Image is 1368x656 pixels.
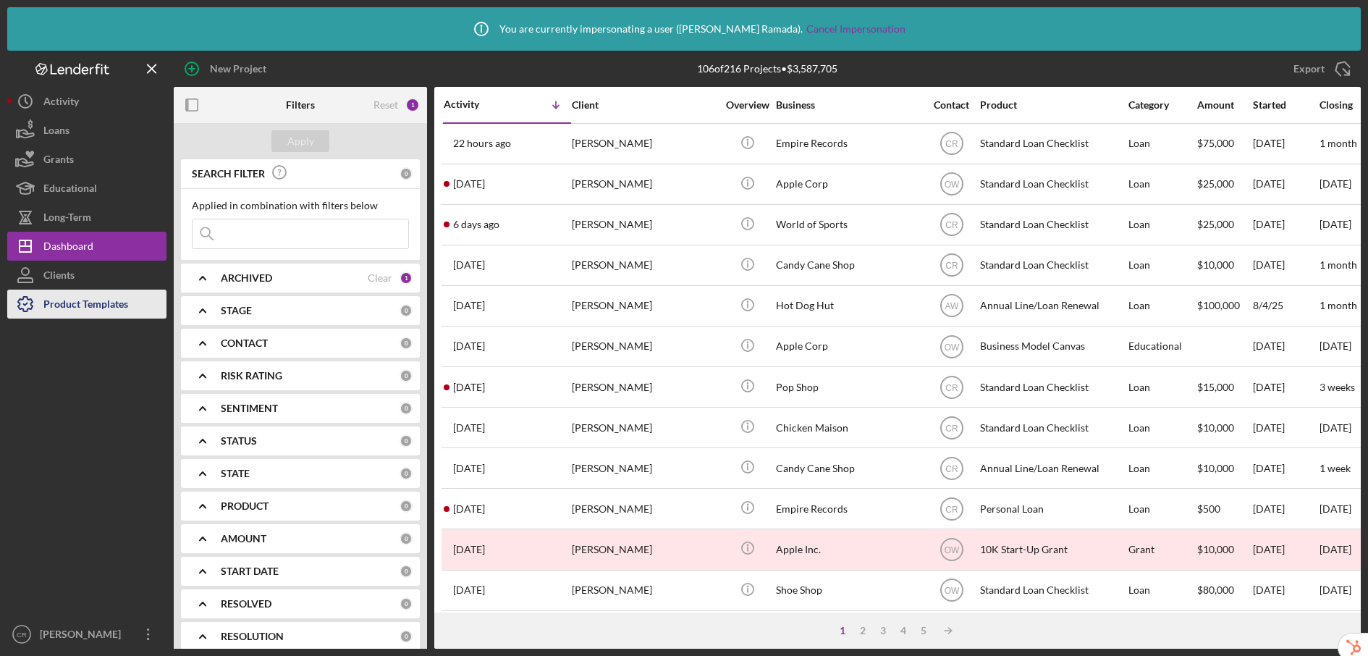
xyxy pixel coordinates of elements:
div: Standard Loan Checklist [980,125,1125,163]
div: 4 [893,625,913,636]
div: 0 [400,500,413,513]
b: SENTIMENT [221,403,278,414]
div: $75,000 [1197,125,1251,163]
div: [DATE] [1253,612,1318,650]
div: Client [572,99,717,111]
div: [DATE] [1253,489,1318,528]
b: RISK RATING [221,370,282,382]
div: 0 [400,630,413,643]
div: Chicken Maison [776,408,921,447]
text: CR [945,423,958,433]
div: [PERSON_NAME] [572,489,717,528]
a: Product Templates [7,290,166,319]
div: 5 [913,625,934,636]
time: [DATE] [1320,543,1351,555]
time: 2025-07-25 23:25 [453,382,485,393]
time: 1 month [1320,258,1357,271]
div: Product [980,99,1125,111]
div: Clients [43,261,75,293]
div: Educational [1128,327,1196,366]
div: $10,000 [1197,246,1251,285]
button: Grants [7,145,166,174]
div: Loan [1128,368,1196,406]
button: Educational [7,174,166,203]
div: [PERSON_NAME] [572,287,717,325]
div: [DATE] [1253,327,1318,366]
button: Export [1279,54,1361,83]
div: Personal Loan [980,489,1125,528]
div: Category [1128,99,1196,111]
div: $10,000 [1197,408,1251,447]
b: CONTACT [221,337,268,349]
b: START DATE [221,565,279,577]
div: 0 [400,532,413,545]
div: [PERSON_NAME] [572,530,717,568]
div: Standard Loan Checklist [980,408,1125,447]
div: Standard Loan Checklist [980,246,1125,285]
div: $15,000 [1197,368,1251,406]
div: [PERSON_NAME] [36,620,130,652]
div: 0 [400,402,413,415]
time: 2025-06-18 19:47 [453,584,485,596]
div: 1 [400,272,413,285]
text: CR [945,463,958,474]
div: Loan [1128,246,1196,285]
div: Amount [1197,99,1251,111]
div: Loans [43,116,69,148]
div: 0 [400,337,413,350]
div: Loan [1128,165,1196,203]
div: Hot Dog Hut [776,287,921,325]
time: 3 weeks [1320,381,1355,393]
text: CR [945,139,958,149]
text: CR [945,261,958,271]
div: New Project [210,54,266,83]
time: [DATE] [1320,218,1351,230]
div: Standard Loan Checklist [980,571,1125,610]
div: New Grant Idea [980,612,1125,650]
div: Educational [43,174,97,206]
time: 2025-08-15 17:01 [453,219,499,230]
time: 1 month [1320,299,1357,311]
div: [DATE] [1253,530,1318,568]
div: $100,000 [1197,287,1251,325]
div: Apple Corp [776,165,921,203]
div: Loan [1128,125,1196,163]
div: [PERSON_NAME] [572,206,717,244]
time: 2025-08-18 18:55 [453,178,485,190]
time: [DATE] [1320,584,1351,596]
div: Activity [444,98,507,110]
div: [PERSON_NAME] [572,125,717,163]
div: [DATE] [1253,408,1318,447]
b: STAGE [221,305,252,316]
div: $25,000 [1197,165,1251,203]
text: CR [17,631,27,639]
a: Long-Term [7,203,166,232]
time: 2025-07-31 15:48 [453,340,485,352]
div: $500 [1197,489,1251,528]
div: 3 [873,625,893,636]
div: $25,000 [1197,206,1251,244]
div: Loan [1128,408,1196,447]
div: Standard Loan Checklist [980,206,1125,244]
div: [PERSON_NAME] [572,408,717,447]
button: Activity [7,87,166,116]
a: Clients [7,261,166,290]
b: STATE [221,468,250,479]
div: Candy Cane Shop [776,246,921,285]
div: 10K Start-Up Grant [980,530,1125,568]
div: 0 [400,167,413,180]
div: 0 [400,304,413,317]
div: [DATE] [1253,449,1318,487]
time: 2025-06-23 15:10 [453,544,485,555]
div: Business [776,99,921,111]
div: 1 [832,625,853,636]
time: 1 month [1320,137,1357,149]
div: 0 [400,467,413,480]
button: Loans [7,116,166,145]
div: [PERSON_NAME] [572,368,717,406]
div: [PERSON_NAME] [572,246,717,285]
div: Annual Line/Loan Renewal [980,287,1125,325]
button: Dashboard [7,232,166,261]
